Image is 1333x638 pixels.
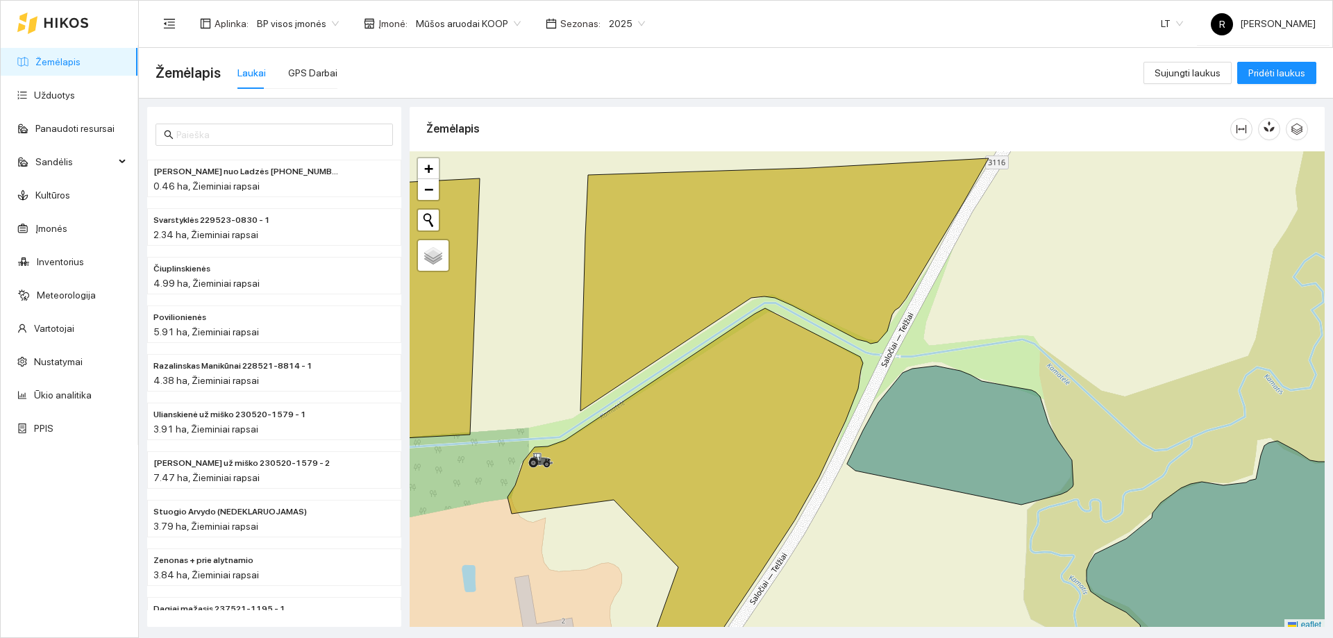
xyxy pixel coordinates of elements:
span: Razalinskas Manikūnai 228521-8814 - 1 [153,360,312,373]
button: Sujungti laukus [1143,62,1232,84]
a: Meteorologija [37,289,96,301]
span: Mūšos aruodai KOOP [416,13,521,34]
button: menu-fold [156,10,183,37]
span: LT [1161,13,1183,34]
a: Panaudoti resursai [35,123,115,134]
span: column-width [1231,124,1252,135]
span: 5.91 ha, Žieminiai rapsai [153,326,259,337]
a: Nustatymai [34,356,83,367]
span: Ulianskienė už miško 230520-1579 - 1 [153,408,306,421]
a: Užduotys [34,90,75,101]
span: R [1219,13,1225,35]
span: Paškevičiaus Felikso nuo Ladzės (2) 229525-2470 - 2 [153,165,339,178]
span: 2025 [609,13,645,34]
a: Pridėti laukus [1237,67,1316,78]
span: Čiuplinskienės [153,262,210,276]
a: Sujungti laukus [1143,67,1232,78]
span: menu-fold [163,17,176,30]
a: Vartotojai [34,323,74,334]
a: Leaflet [1288,620,1321,630]
div: GPS Darbai [288,65,337,81]
span: Įmonė : [378,16,408,31]
span: 4.38 ha, Žieminiai rapsai [153,375,259,386]
span: Nakvosienė už miško 230520-1579 - 2 [153,457,330,470]
button: column-width [1230,118,1252,140]
span: − [424,181,433,198]
button: Pridėti laukus [1237,62,1316,84]
span: search [164,130,174,140]
span: layout [200,18,211,29]
span: 3.79 ha, Žieminiai rapsai [153,521,258,532]
span: Sujungti laukus [1155,65,1221,81]
span: + [424,160,433,177]
a: Inventorius [37,256,84,267]
span: Dagiai mažasis 237521-1195 - 1 [153,603,285,616]
span: shop [364,18,375,29]
a: Layers [418,240,448,271]
span: 0.46 ha, Žieminiai rapsai [153,181,260,192]
a: Įmonės [35,223,67,234]
span: Stuogio Arvydo (NEDEKLARUOJAMAS) [153,505,307,519]
span: [PERSON_NAME] [1211,18,1316,29]
button: Initiate a new search [418,210,439,230]
a: Ūkio analitika [34,389,92,401]
a: Kultūros [35,190,70,201]
span: Sezonas : [560,16,601,31]
input: Paieška [176,127,385,142]
span: Povilionienės [153,311,206,324]
span: BP visos įmonės [257,13,339,34]
span: Žemėlapis [156,62,221,84]
span: 3.84 ha, Žieminiai rapsai [153,569,259,580]
a: PPIS [34,423,53,434]
span: Aplinka : [215,16,249,31]
span: Sandėlis [35,148,115,176]
div: Žemėlapis [426,109,1230,149]
span: Svarstyklės 229523-0830 - 1 [153,214,270,227]
span: 7.47 ha, Žieminiai rapsai [153,472,260,483]
span: Zenonas + prie alytnamio [153,554,253,567]
span: 3.91 ha, Žieminiai rapsai [153,423,258,435]
a: Zoom in [418,158,439,179]
span: 4.99 ha, Žieminiai rapsai [153,278,260,289]
span: calendar [546,18,557,29]
span: 2.34 ha, Žieminiai rapsai [153,229,258,240]
div: Laukai [237,65,266,81]
a: Zoom out [418,179,439,200]
a: Žemėlapis [35,56,81,67]
span: Pridėti laukus [1248,65,1305,81]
